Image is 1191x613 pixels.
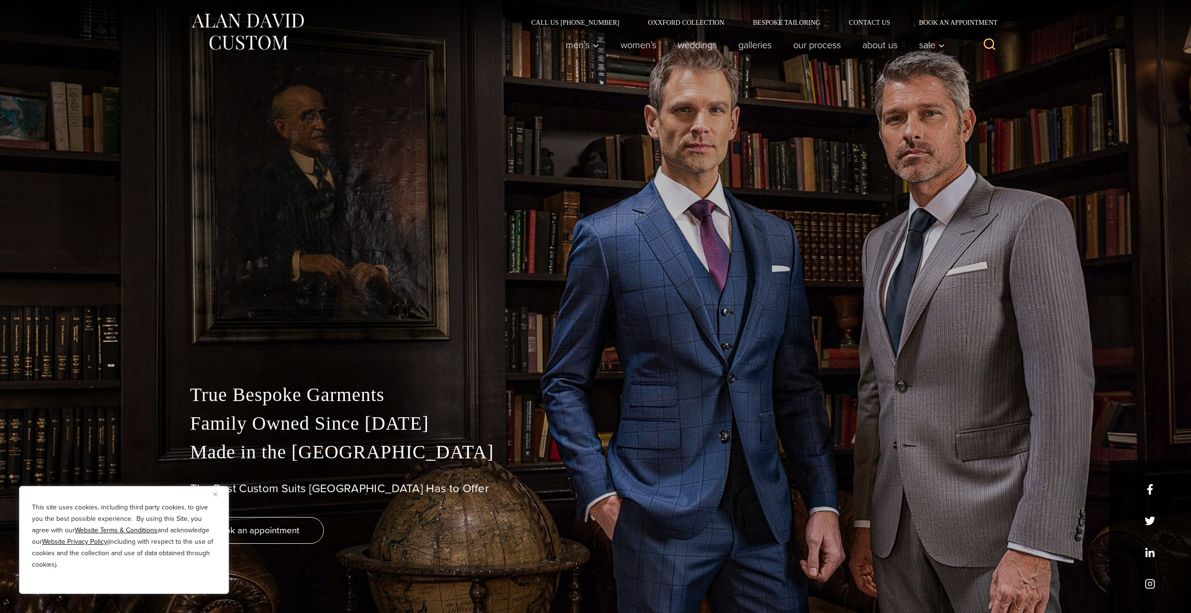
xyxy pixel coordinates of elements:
a: Website Privacy Policy [42,537,107,547]
a: Oxxford Collection [633,19,738,26]
a: linkedin [1145,547,1155,558]
h1: The Best Custom Suits [GEOGRAPHIC_DATA] Has to Offer [190,482,1001,496]
p: This site uses cookies, including third party cookies, to give you the best possible experience. ... [32,502,216,571]
a: weddings [667,35,727,54]
a: book an appointment [190,517,324,544]
a: Women’s [610,35,667,54]
span: Men’s [566,40,599,50]
nav: Primary Navigation [555,35,950,54]
a: Galleries [727,35,782,54]
a: x/twitter [1145,516,1155,526]
p: True Bespoke Garments Family Owned Since [DATE] Made in the [GEOGRAPHIC_DATA] [190,380,1001,466]
span: Sale [919,40,945,50]
a: Book an Appointment [904,19,1001,26]
nav: Secondary Navigation [517,19,1001,26]
a: facebook [1145,484,1155,495]
a: About Us [851,35,908,54]
span: book an appointment [215,523,300,537]
a: Our Process [782,35,851,54]
button: Close [213,488,225,500]
button: View Search Form [978,33,1001,56]
img: Alan David Custom [190,11,305,53]
a: Contact Us [835,19,905,26]
a: Call Us [PHONE_NUMBER] [517,19,634,26]
a: instagram [1145,579,1155,589]
a: Website Terms & Conditions [75,525,157,535]
a: Bespoke Tailoring [738,19,834,26]
img: Close [213,492,217,497]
